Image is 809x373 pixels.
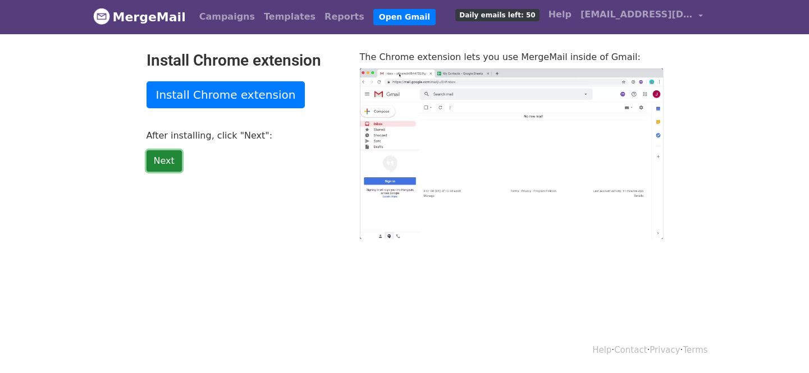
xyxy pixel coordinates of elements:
[683,345,707,355] a: Terms
[451,3,543,26] a: Daily emails left: 50
[147,81,305,108] a: Install Chrome extension
[544,3,576,26] a: Help
[147,150,182,172] a: Next
[373,9,436,25] a: Open Gmail
[360,51,663,63] p: The Chrome extension lets you use MergeMail inside of Gmail:
[93,8,110,25] img: MergeMail logo
[147,130,343,141] p: After installing, click "Next":
[259,6,320,28] a: Templates
[592,345,611,355] a: Help
[581,8,693,21] span: [EMAIL_ADDRESS][DOMAIN_NAME]
[195,6,259,28] a: Campaigns
[614,345,647,355] a: Contact
[93,5,186,29] a: MergeMail
[147,51,343,70] h2: Install Chrome extension
[320,6,369,28] a: Reports
[455,9,539,21] span: Daily emails left: 50
[753,319,809,373] iframe: Chat Widget
[753,319,809,373] div: Widget de chat
[576,3,707,30] a: [EMAIL_ADDRESS][DOMAIN_NAME]
[650,345,680,355] a: Privacy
